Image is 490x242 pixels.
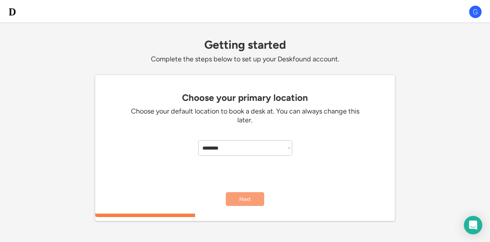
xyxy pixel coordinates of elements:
[130,107,360,125] div: Choose your default location to book a desk at. You can always change this later.
[95,38,395,51] div: Getting started
[97,214,396,217] div: 33.3333333333333%
[8,7,17,16] img: d-whitebg.png
[226,192,264,206] button: Next
[464,216,482,234] div: Open Intercom Messenger
[95,55,395,64] div: Complete the steps below to set up your Deskfound account.
[99,92,391,103] div: Choose your primary location
[468,5,482,19] img: G.png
